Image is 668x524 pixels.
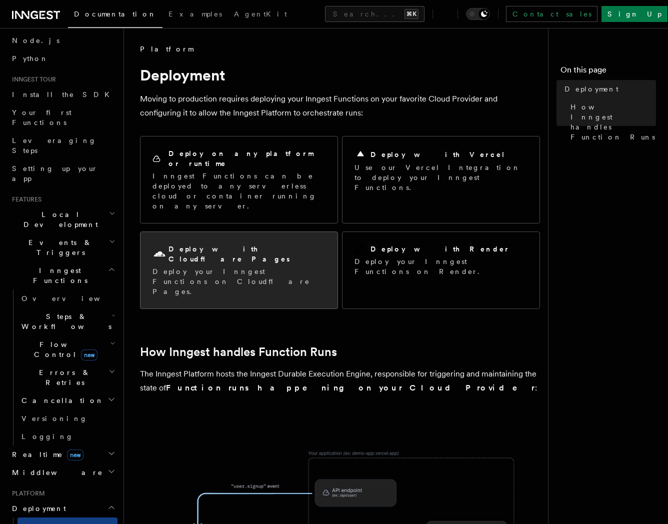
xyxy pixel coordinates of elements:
[74,10,156,18] span: Documentation
[67,449,83,460] span: new
[17,427,117,445] a: Logging
[8,49,117,67] a: Python
[17,289,117,307] a: Overview
[17,339,110,359] span: Flow Control
[12,108,71,126] span: Your first Functions
[8,467,103,477] span: Middleware
[342,231,540,309] a: Deploy with RenderDeploy your Inngest Functions on Render.
[17,391,117,409] button: Cancellation
[370,149,505,159] h2: Deploy with Vercel
[81,349,97,360] span: new
[8,205,117,233] button: Local Development
[8,31,117,49] a: Node.js
[140,44,193,54] span: Platform
[17,307,117,335] button: Steps & Workflows
[354,162,527,192] p: Use our Vercel Integration to deploy your Inngest Functions.
[560,80,656,98] a: Deployment
[17,409,117,427] a: Versioning
[234,10,287,18] span: AgentKit
[8,103,117,131] a: Your first Functions
[17,367,108,387] span: Errors & Retries
[8,75,56,83] span: Inngest tour
[8,449,83,459] span: Realtime
[140,92,540,120] p: Moving to production requires deploying your Inngest Functions on your favorite Cloud Provider an...
[152,171,325,211] p: Inngest Functions can be deployed to any serverless cloud or container running on any server.
[8,159,117,187] a: Setting up your app
[12,164,98,182] span: Setting up your app
[140,66,540,84] h1: Deployment
[560,64,656,80] h4: On this page
[168,148,325,168] h2: Deploy on any platform or runtime
[8,261,117,289] button: Inngest Functions
[8,503,66,513] span: Deployment
[140,345,337,359] a: How Inngest handles Function Runs
[570,102,656,142] span: How Inngest handles Function Runs
[166,383,535,392] strong: Function runs happening on your Cloud Provider
[8,489,45,497] span: Platform
[68,3,162,28] a: Documentation
[8,463,117,481] button: Middleware
[601,6,667,22] a: Sign Up
[162,3,228,27] a: Examples
[152,266,325,296] p: Deploy your Inngest Functions on Cloudflare Pages.
[152,247,166,261] svg: Cloudflare
[342,136,540,223] a: Deploy with VercelUse our Vercel Integration to deploy your Inngest Functions.
[140,367,540,395] p: The Inngest Platform hosts the Inngest Durable Execution Engine, responsible for triggering and m...
[21,432,73,440] span: Logging
[8,85,117,103] a: Install the SDK
[466,8,490,20] button: Toggle dark mode
[17,363,117,391] button: Errors & Retries
[21,414,87,422] span: Versioning
[354,256,527,276] p: Deploy your Inngest Functions on Render.
[21,294,124,302] span: Overview
[12,36,59,44] span: Node.js
[8,499,117,517] button: Deployment
[8,209,109,229] span: Local Development
[404,9,418,19] kbd: ⌘K
[564,84,618,94] span: Deployment
[8,237,109,257] span: Events & Triggers
[140,136,338,223] a: Deploy on any platform or runtimeInngest Functions can be deployed to any serverless cloud or con...
[12,54,48,62] span: Python
[12,90,115,98] span: Install the SDK
[17,335,117,363] button: Flow Controlnew
[168,10,222,18] span: Examples
[17,311,111,331] span: Steps & Workflows
[8,289,117,445] div: Inngest Functions
[566,98,656,146] a: How Inngest handles Function Runs
[8,233,117,261] button: Events & Triggers
[506,6,597,22] a: Contact sales
[168,244,325,264] h2: Deploy with Cloudflare Pages
[325,6,424,22] button: Search...⌘K
[8,195,41,203] span: Features
[140,231,338,309] a: Deploy with Cloudflare PagesDeploy your Inngest Functions on Cloudflare Pages.
[228,3,293,27] a: AgentKit
[8,131,117,159] a: Leveraging Steps
[8,265,108,285] span: Inngest Functions
[17,395,104,405] span: Cancellation
[8,445,117,463] button: Realtimenew
[370,244,510,254] h2: Deploy with Render
[12,136,96,154] span: Leveraging Steps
